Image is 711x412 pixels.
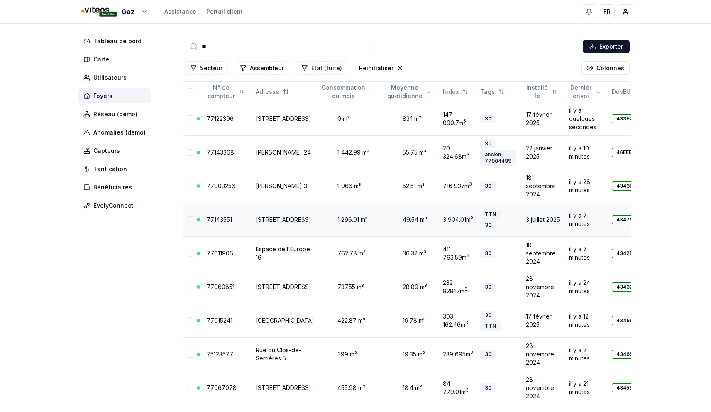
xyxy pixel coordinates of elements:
sup: 3 [463,118,466,124]
a: Assistance [164,7,196,16]
td: 17 février 2025 [523,304,566,337]
td: il y a 7 minutes [566,203,608,236]
div: 28.89 m³ [386,283,436,291]
div: 239 695 m [443,350,474,358]
div: 20 324.68 m [443,144,474,161]
div: 399 m³ [321,350,379,358]
div: 36.32 m³ [386,249,436,257]
a: [GEOGRAPHIC_DATA] [256,317,314,324]
div: 4342D8 [612,249,641,258]
div: TTN [480,210,501,219]
a: Rue du Clos-de-Serrières 5 [256,346,301,362]
a: [STREET_ADDRESS] [256,115,311,122]
button: Sorted descending. Click to sort ascending. [381,85,436,98]
td: il y a 28 minutes [566,169,608,203]
div: 55.75 m³ [386,148,436,157]
div: 455.98 m³ [321,384,379,392]
sup: 3 [469,181,472,187]
div: 30 [480,350,496,359]
td: 28 novembre 2024 [523,371,566,405]
button: Not sorted. Click to sort ascending. [564,85,605,98]
div: 30 [480,139,496,148]
td: il y a 10 minutes [566,135,608,169]
div: DevEUI [612,88,645,96]
button: Filtrer les lignes [235,61,289,75]
a: EvolyConnect [78,198,154,213]
span: Anomalies (demo) [93,128,146,137]
button: Gaz [78,3,148,21]
button: Not sorted. Click to sort ascending. [202,85,249,98]
a: [STREET_ADDRESS] [256,283,311,290]
div: 422.87 m³ [321,316,379,325]
a: 77143551 [207,216,232,223]
a: 77143368 [207,149,234,156]
button: Sélectionner la ligne [187,216,193,223]
a: 77122396 [207,115,234,122]
a: [PERSON_NAME] 3 [256,182,307,189]
button: Not sorted. Click to sort ascending. [521,85,562,98]
a: Tableau de bord [78,34,154,49]
div: 303 162.46 m [443,312,474,329]
div: 434591 [612,383,639,392]
span: Foyers [93,92,112,100]
a: Anomalies (demo) [78,125,154,140]
span: EvolyConnect [93,201,133,210]
a: Portail client [206,7,243,16]
div: 84 779.01 m [443,380,474,396]
div: 19.78 m³ [386,316,436,325]
sup: 3 [470,350,473,355]
a: Capteurs [78,143,154,158]
img: Viteos - Gaz - ML Logo [78,1,118,21]
button: Sélectionner la ligne [187,284,193,290]
div: 30 [480,221,496,230]
div: 147 090.7 m [443,110,474,127]
div: 30 [480,114,496,123]
td: il y a 12 minutes [566,304,608,337]
div: 4343F8 [612,181,640,191]
span: N° de compteur [207,83,237,100]
div: 83.1 m³ [386,115,436,123]
div: 232 828.17 m [443,279,474,295]
div: 1 066 m³ [321,182,379,190]
div: 1 442.99 m³ [321,148,379,157]
span: Bénéficiaires [93,183,132,191]
button: Exporter [583,40,630,53]
div: 46EEE8 [612,148,640,157]
div: 0 m³ [321,115,379,123]
td: 18 septembre 2024 [523,169,566,203]
td: 28 novembre 2024 [523,337,566,371]
td: il y a quelques secondes [566,102,608,135]
div: 4347AD [612,215,641,224]
span: Carte [93,55,109,64]
button: Réinitialiser les filtres [354,61,408,75]
button: Cocher les colonnes [581,61,630,75]
button: Filtrer les lignes [296,61,347,75]
sup: 3 [467,152,469,157]
td: 28 novembre 2024 [523,270,566,304]
span: Index [443,88,459,96]
div: 30 [480,249,496,258]
a: [STREET_ADDRESS] [256,216,311,223]
div: 716 937 m [443,182,474,190]
button: Filtrer les lignes [185,61,228,75]
div: 49.54 m³ [386,216,436,224]
button: Not sorted. Click to sort ascending. [438,85,474,98]
td: 18 septembre 2024 [523,236,566,270]
div: 411 763.59 m [443,245,474,262]
span: Adresse [256,88,279,96]
span: Réseau (demo) [93,110,137,118]
button: Sélectionner la ligne [187,351,193,358]
sup: 3 [464,287,467,292]
a: Bénéficiaires [78,180,154,195]
div: 52.51 m³ [386,182,436,190]
span: Tarification [93,165,127,173]
button: Sélectionner la ligne [187,385,193,391]
td: il y a 2 minutes [566,337,608,371]
div: ancien 77004489 [480,150,516,166]
span: Moyenne quotidienne [386,83,424,100]
span: Gaz [122,7,134,17]
button: Not sorted. Click to sort ascending. [475,85,510,98]
button: FR [600,4,615,19]
span: Installé le [526,83,549,100]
